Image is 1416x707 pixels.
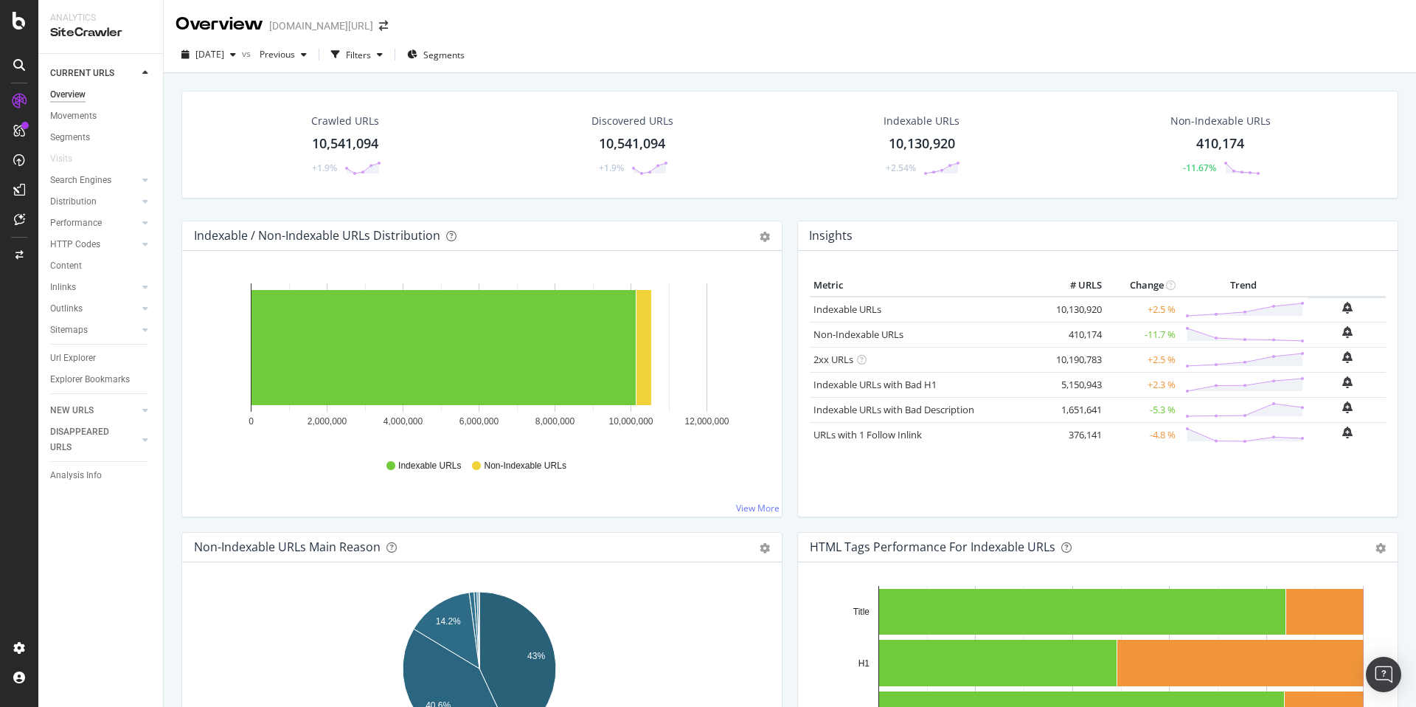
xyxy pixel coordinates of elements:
span: Non-Indexable URLs [484,460,566,472]
div: [DOMAIN_NAME][URL] [269,18,373,33]
div: Performance [50,215,102,231]
td: -11.7 % [1106,322,1179,347]
td: +2.3 % [1106,372,1179,397]
text: 4,000,000 [383,416,423,427]
a: Outlinks [50,301,138,317]
div: bell-plus [1342,302,1353,314]
a: Indexable URLs [813,303,881,316]
a: Overview [50,87,153,103]
div: Search Engines [50,173,111,188]
td: 1,651,641 [1047,397,1106,422]
div: HTML Tags Performance for Indexable URLs [810,539,1055,554]
text: 0 [249,416,254,427]
td: +2.5 % [1106,347,1179,372]
span: vs [242,47,254,60]
div: Visits [50,151,72,167]
a: Inlinks [50,280,138,295]
a: Indexable URLs with Bad Description [813,403,974,416]
div: Analysis Info [50,468,102,483]
div: Url Explorer [50,351,96,366]
span: Indexable URLs [398,460,461,472]
a: Indexable URLs with Bad H1 [813,378,937,391]
a: Sitemaps [50,323,138,338]
a: URLs with 1 Follow Inlink [813,428,922,441]
span: Segments [423,49,465,61]
a: HTTP Codes [50,237,138,252]
a: View More [736,502,780,514]
a: CURRENT URLS [50,66,138,81]
a: Distribution [50,194,138,210]
div: Filters [346,49,371,61]
div: Explorer Bookmarks [50,372,130,387]
th: Trend [1179,275,1308,297]
a: Content [50,258,153,274]
a: Search Engines [50,173,138,188]
td: 376,141 [1047,422,1106,447]
div: +1.9% [599,162,624,174]
div: Non-Indexable URLs Main Reason [194,539,381,554]
a: 2xx URLs [813,353,853,366]
a: Performance [50,215,138,231]
div: Indexable / Non-Indexable URLs Distribution [194,228,440,243]
div: bell-plus [1342,376,1353,388]
div: arrow-right-arrow-left [379,21,388,31]
div: 10,130,920 [889,134,955,154]
div: gear [1375,543,1386,553]
div: SiteCrawler [50,24,151,41]
div: CURRENT URLS [50,66,114,81]
div: Sitemaps [50,323,88,338]
a: Segments [50,130,153,145]
svg: A chart. [194,275,765,446]
td: 410,174 [1047,322,1106,347]
td: +2.5 % [1106,297,1179,323]
div: bell-plus [1342,401,1353,413]
th: Change [1106,275,1179,297]
div: 10,541,094 [312,134,378,154]
div: Movements [50,108,97,124]
a: Visits [50,151,87,167]
a: Analysis Info [50,468,153,483]
div: +1.9% [312,162,337,174]
div: HTTP Codes [50,237,100,252]
div: Open Intercom Messenger [1366,657,1401,692]
div: DISAPPEARED URLS [50,424,125,455]
button: Segments [401,43,471,66]
h4: Insights [809,226,853,246]
div: Analytics [50,12,151,24]
td: 10,130,920 [1047,297,1106,323]
div: bell-plus [1342,351,1353,363]
th: # URLS [1047,275,1106,297]
a: Movements [50,108,153,124]
text: 6,000,000 [459,416,499,427]
text: 43% [527,651,545,661]
span: 2025 Sep. 10th [195,48,224,61]
text: 2,000,000 [308,416,347,427]
th: Metric [810,275,1047,297]
div: -11.67% [1183,162,1216,174]
text: 8,000,000 [535,416,575,427]
td: -5.3 % [1106,397,1179,422]
div: bell-plus [1342,427,1353,438]
button: Filters [325,43,389,66]
div: Content [50,258,82,274]
text: 10,000,000 [608,416,653,427]
div: Overview [176,12,263,37]
div: Indexable URLs [884,114,959,128]
a: Explorer Bookmarks [50,372,153,387]
div: Inlinks [50,280,76,295]
a: DISAPPEARED URLS [50,424,138,455]
text: 14.2% [436,616,461,627]
td: 5,150,943 [1047,372,1106,397]
div: Discovered URLs [591,114,673,128]
div: +2.54% [886,162,916,174]
td: 10,190,783 [1047,347,1106,372]
div: NEW URLS [50,403,94,418]
div: Outlinks [50,301,83,317]
a: Non-Indexable URLs [813,328,903,341]
button: [DATE] [176,43,242,66]
span: Previous [254,48,295,61]
div: Distribution [50,194,97,210]
div: gear [760,232,770,242]
div: Segments [50,130,90,145]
